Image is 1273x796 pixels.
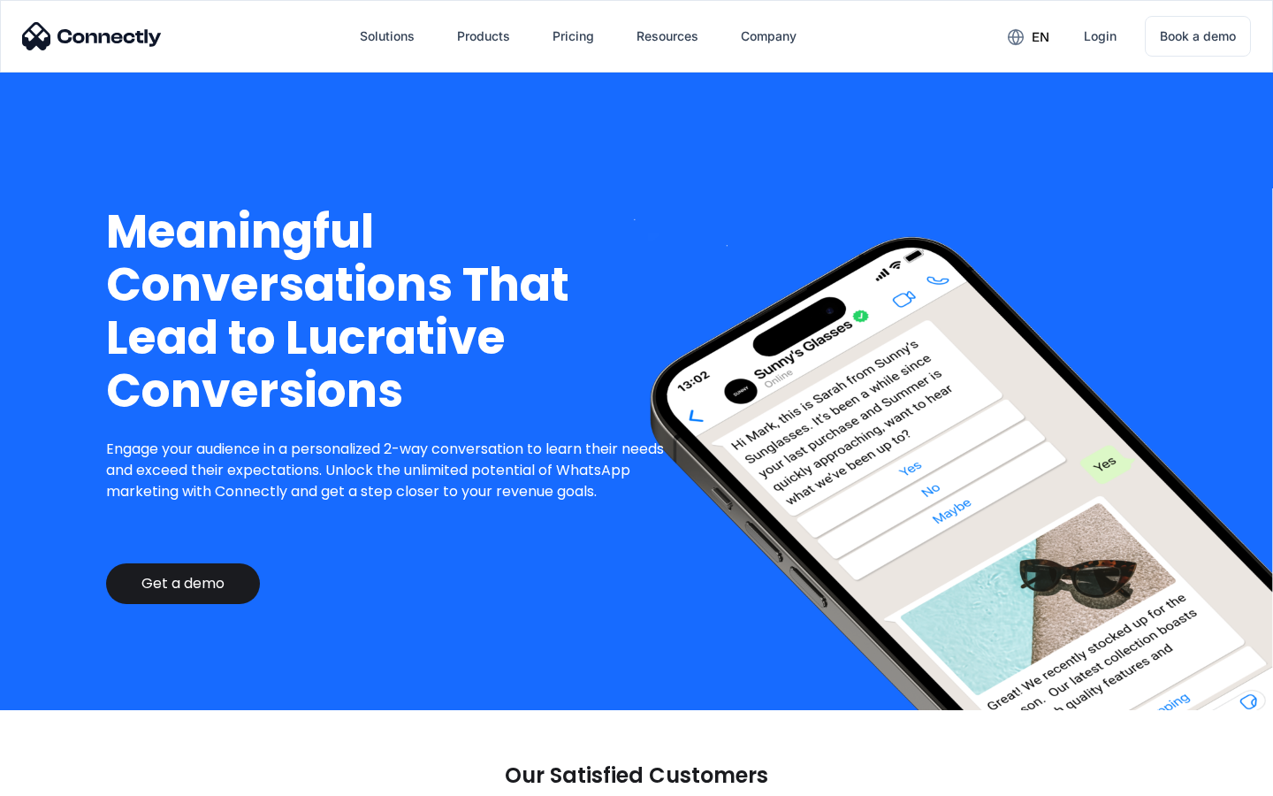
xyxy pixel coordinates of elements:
div: Resources [636,24,698,49]
div: en [994,23,1063,50]
aside: Language selected: English [18,765,106,790]
div: Company [741,24,797,49]
div: Solutions [360,24,415,49]
div: Products [443,15,524,57]
div: en [1032,25,1049,50]
a: Get a demo [106,563,260,604]
div: Products [457,24,510,49]
div: Resources [622,15,713,57]
img: Connectly Logo [22,22,162,50]
div: Solutions [346,15,429,57]
p: Engage your audience in a personalized 2-way conversation to learn their needs and exceed their e... [106,439,678,502]
h1: Meaningful Conversations That Lead to Lucrative Conversions [106,205,678,417]
p: Our Satisfied Customers [505,763,768,788]
div: Login [1084,24,1117,49]
a: Login [1070,15,1131,57]
ul: Language list [35,765,106,790]
a: Book a demo [1145,16,1251,57]
div: Pricing [553,24,594,49]
div: Company [727,15,811,57]
a: Pricing [538,15,608,57]
div: Get a demo [141,575,225,593]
